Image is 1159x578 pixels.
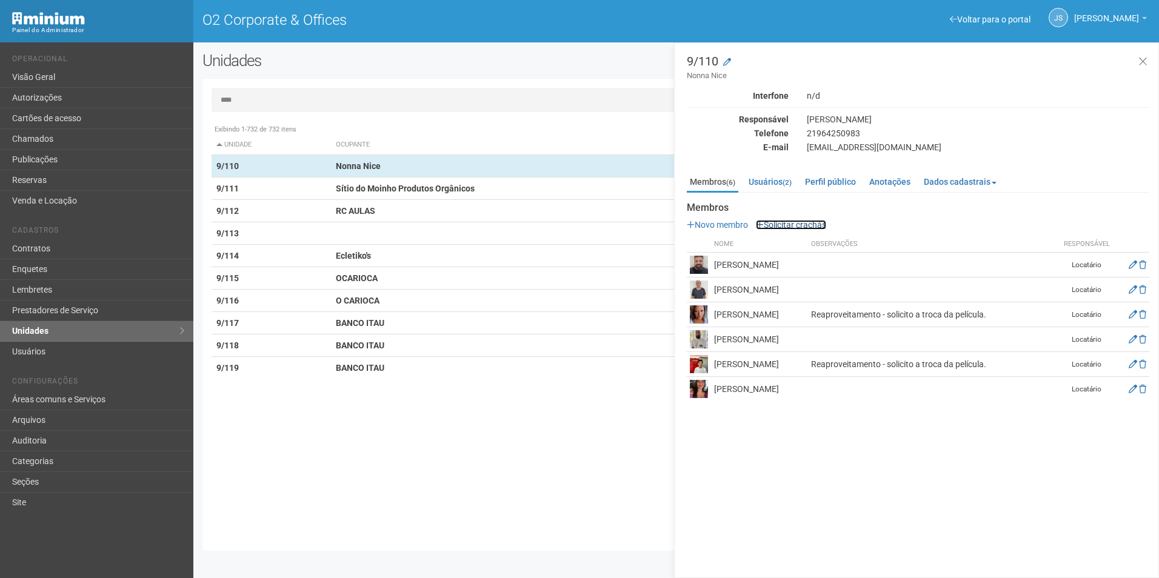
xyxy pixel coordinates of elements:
[808,236,1056,253] th: Observações
[12,55,184,67] li: Operacional
[336,161,381,171] strong: Nonna Nice
[1057,253,1117,277] td: Locatário
[216,340,239,350] strong: 9/118
[336,251,371,261] strong: Ecletiko's
[216,206,239,216] strong: 9/112
[678,90,798,101] div: Interfone
[798,90,1158,101] div: n/d
[798,114,1158,125] div: [PERSON_NAME]
[783,178,792,187] small: (2)
[1139,359,1146,369] a: Excluir membro
[690,330,708,348] img: user.png
[216,228,239,238] strong: 9/113
[687,202,1149,213] strong: Membros
[202,12,667,28] h1: O2 Corporate & Offices
[12,377,184,390] li: Configurações
[1057,327,1117,352] td: Locatário
[678,142,798,153] div: E-mail
[1129,334,1137,344] a: Editar membro
[1057,277,1117,302] td: Locatário
[336,206,375,216] strong: RC AULAS
[1129,260,1137,270] a: Editar membro
[678,114,798,125] div: Responsável
[690,281,708,299] img: user.png
[690,380,708,398] img: user.png
[212,135,331,155] th: Unidade: activate to sort column descending
[1129,359,1137,369] a: Editar membro
[798,142,1158,153] div: [EMAIL_ADDRESS][DOMAIN_NAME]
[336,318,384,328] strong: BANCO ITAU
[1139,260,1146,270] a: Excluir membro
[723,56,731,68] a: Modificar a unidade
[216,296,239,305] strong: 9/116
[216,318,239,328] strong: 9/117
[690,305,708,324] img: user.png
[1129,384,1137,394] a: Editar membro
[866,173,914,191] a: Anotações
[687,70,1149,81] small: Nonna Nice
[1139,285,1146,294] a: Excluir membro
[336,184,475,193] strong: Sítio do Moinho Produtos Orgânicos
[687,55,1149,81] h3: 9/110
[1129,285,1137,294] a: Editar membro
[711,236,808,253] th: Nome
[808,302,1056,327] td: Reaproveitamento - solicito a troca da película.
[1074,15,1147,25] a: [PERSON_NAME]
[690,256,708,274] img: user.png
[1139,384,1146,394] a: Excluir membro
[1057,236,1117,253] th: Responsável
[711,352,808,377] td: [PERSON_NAME]
[331,135,741,155] th: Ocupante: activate to sort column ascending
[216,273,239,283] strong: 9/115
[336,363,384,373] strong: BANCO ITAU
[687,173,738,193] a: Membros(6)
[12,226,184,239] li: Cadastros
[711,327,808,352] td: [PERSON_NAME]
[711,253,808,277] td: [PERSON_NAME]
[808,352,1056,377] td: Reaproveitamento - solicito a troca da película.
[690,355,708,373] img: user.png
[711,377,808,402] td: [PERSON_NAME]
[687,220,748,230] a: Novo membro
[12,25,184,36] div: Painel do Administrador
[202,51,587,70] h2: Unidades
[336,296,379,305] strong: O CARIOCA
[756,220,826,230] a: Solicitar crachás
[802,173,859,191] a: Perfil público
[216,184,239,193] strong: 9/111
[1074,2,1139,23] span: Jeferson Souza
[216,251,239,261] strong: 9/114
[1057,302,1117,327] td: Locatário
[746,173,795,191] a: Usuários(2)
[1057,352,1117,377] td: Locatário
[921,173,1000,191] a: Dados cadastrais
[950,15,1030,24] a: Voltar para o portal
[798,128,1158,139] div: 21964250983
[216,161,239,171] strong: 9/110
[1049,8,1068,27] a: JS
[711,277,808,302] td: [PERSON_NAME]
[711,302,808,327] td: [PERSON_NAME]
[1139,334,1146,344] a: Excluir membro
[1057,377,1117,402] td: Locatário
[336,340,384,350] strong: BANCO ITAU
[212,124,1141,135] div: Exibindo 1-732 de 732 itens
[678,128,798,139] div: Telefone
[216,363,239,373] strong: 9/119
[726,178,735,187] small: (6)
[336,273,378,283] strong: OCARIOCA
[1139,310,1146,319] a: Excluir membro
[12,12,85,25] img: Minium
[1129,310,1137,319] a: Editar membro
